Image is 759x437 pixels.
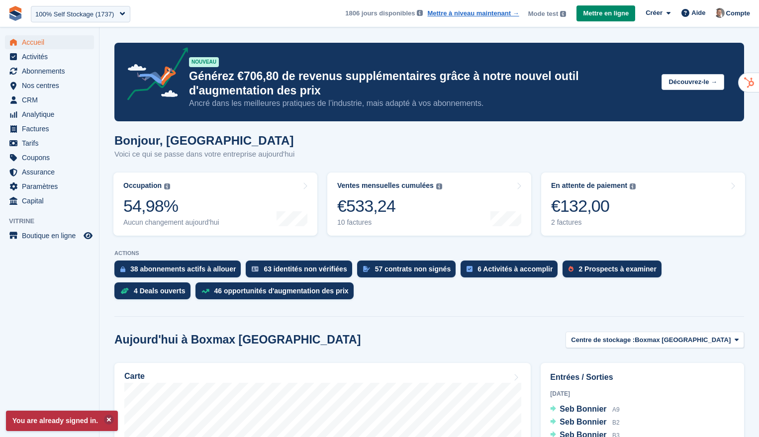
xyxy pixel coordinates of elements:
a: Seb Bonnier A9 [550,403,619,416]
p: You are already signed in. [6,411,118,431]
img: prospect-51fa495bee0391a8d652442698ab0144808aea92771e9ea1ae160a38d050c398.svg [569,266,573,272]
a: Ventes mensuelles cumulées €533,24 10 factures [327,173,531,236]
span: 1806 jours disponibles [345,8,415,18]
span: Mode test [528,9,559,19]
span: Compte [726,8,750,18]
a: menu [5,93,94,107]
a: Mettre en ligne [576,5,635,22]
a: Boutique d'aperçu [82,230,94,242]
a: Seb Bonnier B2 [550,416,619,429]
a: 63 identités non vérifiées [246,261,357,282]
a: menu [5,165,94,179]
a: Occupation 54,98% Aucun changement aujourd'hui [113,173,317,236]
img: icon-info-grey-7440780725fd019a000dd9b08b2336e03edf1995a4989e88bcd33f0948082b44.svg [164,183,170,189]
a: menu [5,229,94,243]
div: 4 Deals ouverts [134,287,186,295]
a: menu [5,50,94,64]
span: B2 [612,419,620,426]
div: €132,00 [551,196,636,216]
span: Activités [22,50,82,64]
span: Accueil [22,35,82,49]
a: menu [5,35,94,49]
p: Ancré dans les meilleures pratiques de l’industrie, mais adapté à vos abonnements. [189,98,654,109]
span: Nos centres [22,79,82,92]
span: Vitrine [9,216,99,226]
img: contract_signature_icon-13c848040528278c33f63329250d36e43548de30e8caae1d1a13099fd9432cc5.svg [363,266,370,272]
p: Générez €706,80 de revenus supplémentaires grâce à notre nouvel outil d'augmentation des prix [189,69,654,98]
button: Découvrez-le → [662,74,724,90]
span: Assurance [22,165,82,179]
span: Seb Bonnier [560,405,606,413]
div: 10 factures [337,218,442,227]
div: En attente de paiement [551,181,627,190]
div: 38 abonnements actifs à allouer [130,265,236,273]
a: 57 contrats non signés [357,261,461,282]
div: 2 Prospects à examiner [578,265,656,273]
a: 2 Prospects à examiner [563,261,666,282]
div: €533,24 [337,196,442,216]
span: Mettre en ligne [583,8,629,18]
div: 6 Activités à accomplir [477,265,553,273]
span: Aide [691,8,705,18]
img: icon-info-grey-7440780725fd019a000dd9b08b2336e03edf1995a4989e88bcd33f0948082b44.svg [436,183,442,189]
img: deal-1b604bf984904fb50ccaf53a9ad4b4a5d6e5aea283cecdc64d6e3604feb123c2.svg [120,287,129,294]
div: 100% Self Stockage (1737) [35,9,114,19]
div: [DATE] [550,389,735,398]
a: menu [5,122,94,136]
a: menu [5,136,94,150]
a: 4 Deals ouverts [114,282,195,304]
a: 6 Activités à accomplir [461,261,563,282]
h2: Aujourd'hui à Boxmax [GEOGRAPHIC_DATA] [114,333,361,347]
img: icon-info-grey-7440780725fd019a000dd9b08b2336e03edf1995a4989e88bcd33f0948082b44.svg [417,10,423,16]
div: 54,98% [123,196,219,216]
a: 38 abonnements actifs à allouer [114,261,246,282]
button: Centre de stockage : Boxmax [GEOGRAPHIC_DATA] [566,332,744,348]
a: menu [5,179,94,193]
p: ACTIONS [114,250,744,257]
img: price-adjustments-announcement-icon-8257ccfd72463d97f412b2fc003d46551f7dbcb40ab6d574587a9cd5c0d94... [119,47,189,104]
img: task-75834270c22a3079a89374b754ae025e5fb1db73e45f91037f5363f120a921f8.svg [467,266,473,272]
span: Centre de stockage : [571,335,635,345]
span: Abonnements [22,64,82,78]
a: menu [5,79,94,92]
div: 63 identités non vérifiées [264,265,347,273]
a: menu [5,64,94,78]
a: menu [5,194,94,208]
span: Capital [22,194,82,208]
div: 57 contrats non signés [375,265,451,273]
p: Voici ce qui se passe dans votre entreprise aujourd'hui [114,149,294,160]
img: verify_identity-adf6edd0f0f0b5bbfe63781bf79b02c33cf7c696d77639b501bdc392416b5a36.svg [252,266,259,272]
img: active_subscription_to_allocate_icon-d502201f5373d7db506a760aba3b589e785aa758c864c3986d89f69b8ff3... [120,266,125,272]
span: Seb Bonnier [560,418,606,426]
span: Créer [646,8,663,18]
div: NOUVEAU [189,57,219,67]
div: Ventes mensuelles cumulées [337,181,434,190]
a: 46 opportunités d'augmentation des prix [195,282,359,304]
span: Boxmax [GEOGRAPHIC_DATA] [635,335,731,345]
span: CRM [22,93,82,107]
a: menu [5,107,94,121]
span: Paramètres [22,179,82,193]
img: icon-info-grey-7440780725fd019a000dd9b08b2336e03edf1995a4989e88bcd33f0948082b44.svg [630,183,636,189]
span: Tarifs [22,136,82,150]
div: 46 opportunités d'augmentation des prix [214,287,349,295]
div: Aucun changement aujourd'hui [123,218,219,227]
img: Sebastien Bonnier [715,8,725,18]
h2: Entrées / Sorties [550,371,735,383]
img: icon-info-grey-7440780725fd019a000dd9b08b2336e03edf1995a4989e88bcd33f0948082b44.svg [560,11,566,17]
span: Analytique [22,107,82,121]
div: Occupation [123,181,162,190]
span: Coupons [22,151,82,165]
h1: Bonjour, [GEOGRAPHIC_DATA] [114,134,294,147]
h2: Carte [124,372,145,381]
img: price_increase_opportunities-93ffe204e8149a01c8c9dc8f82e8f89637d9d84a8eef4429ea346261dce0b2c0.svg [201,289,209,293]
img: stora-icon-8386f47178a22dfd0bd8f6a31ec36ba5ce8667c1dd55bd0f319d3a0aa187defe.svg [8,6,23,21]
span: Factures [22,122,82,136]
a: menu [5,151,94,165]
span: A9 [612,406,620,413]
a: En attente de paiement €132,00 2 factures [541,173,745,236]
span: Boutique en ligne [22,229,82,243]
a: Mettre à niveau maintenant → [427,8,519,18]
div: 2 factures [551,218,636,227]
